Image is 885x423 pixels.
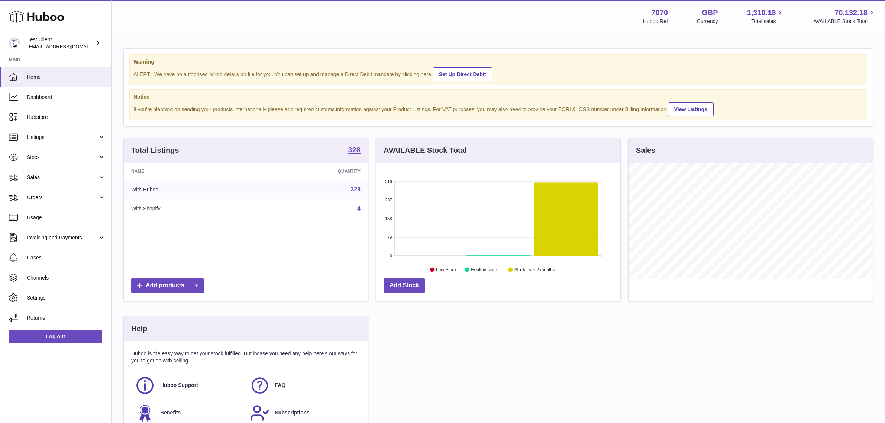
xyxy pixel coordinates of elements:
div: Test Client [28,36,94,50]
span: Invoicing and Payments [27,234,98,241]
span: Home [27,74,106,81]
a: View Listings [668,102,714,116]
div: Currency [697,18,718,25]
div: ALERT : We have no authorised billing details on file for you. You can set up and manage a Direct... [133,66,863,81]
a: Add Stock [384,278,425,293]
text: Stock over 2 months [514,267,555,272]
td: With Shopify [124,199,255,219]
span: Returns [27,314,106,322]
span: Hubstore [27,114,106,121]
img: internalAdmin-7070@internal.huboo.com [9,38,20,49]
span: Sales [27,174,98,181]
span: Huboo Support [160,382,198,389]
a: Set Up Direct Debit [433,67,492,81]
span: Listings [27,134,98,141]
h3: AVAILABLE Stock Total [384,145,466,155]
text: Healthy stock [471,267,498,272]
strong: Warning [133,58,863,65]
span: Benefits [160,409,181,416]
strong: 328 [348,146,361,154]
span: Usage [27,214,106,221]
span: 1,310.18 [747,8,776,18]
text: 158 [385,216,392,221]
span: Orders [27,194,98,201]
span: AVAILABLE Stock Total [813,18,876,25]
div: Huboo Ref [643,18,668,25]
span: Stock [27,154,98,161]
span: Dashboard [27,94,106,101]
span: FAQ [275,382,286,389]
span: 70,132.18 [834,8,868,18]
span: Subscriptions [275,409,310,416]
text: 79 [387,235,392,239]
a: Add products [131,278,204,293]
text: Low Stock [436,267,457,272]
a: 328 [351,186,361,193]
a: Log out [9,330,102,343]
a: Benefits [135,403,242,423]
strong: GBP [702,8,718,18]
p: Huboo is the easy way to get your stock fulfilled. But incase you need any help here's our ways f... [131,350,361,364]
a: 4 [357,206,361,212]
th: Name [124,163,255,180]
span: Settings [27,294,106,301]
text: 316 [385,179,392,184]
span: Cases [27,254,106,261]
text: 237 [385,198,392,202]
th: Quantity [255,163,368,180]
a: 1,310.18 Total sales [747,8,785,25]
span: [EMAIL_ADDRESS][DOMAIN_NAME] [28,43,109,49]
h3: Total Listings [131,145,179,155]
a: 70,132.18 AVAILABLE Stock Total [813,8,876,25]
span: Total sales [751,18,784,25]
text: 0 [390,254,392,258]
h3: Sales [636,145,655,155]
a: Subscriptions [250,403,357,423]
h3: Help [131,324,147,334]
a: 328 [348,146,361,155]
a: Huboo Support [135,375,242,395]
td: With Huboo [124,180,255,199]
a: FAQ [250,375,357,395]
strong: 7070 [651,8,668,18]
strong: Notice [133,93,863,100]
span: Channels [27,274,106,281]
div: If you're planning on sending your products internationally please add required customs informati... [133,101,863,116]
